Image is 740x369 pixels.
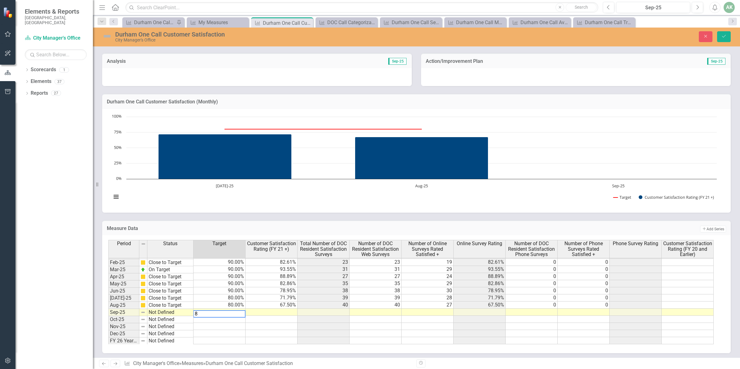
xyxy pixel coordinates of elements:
[112,193,120,201] button: View chart menu, Chart
[506,266,558,273] td: 0
[700,226,726,232] button: Add Series
[116,176,122,181] text: 0%
[115,38,458,42] div: City Manager's Office
[351,241,400,257] span: Number of DOC Resident Satisfaction Web Surveys
[298,294,350,302] td: 39
[558,287,610,294] td: 0
[663,241,712,257] span: Customer Satisfaction Rating (FY 20 and Earlier)
[108,323,139,330] td: Nov-25
[506,294,558,302] td: 0
[163,241,177,246] span: Status
[381,19,440,26] a: Durham One Call Service Requests by Department
[108,114,720,206] svg: Interactive chart
[298,302,350,309] td: 40
[350,302,402,309] td: 40
[454,266,506,273] td: 93.55%
[141,296,146,301] img: cBAA0RP0Y6D5n+AAAAAElFTkSuQmCC
[446,19,505,26] a: Durham One Call Metric Summary Stats (Data Entry)
[108,330,139,337] td: Dec-25
[298,287,350,294] td: 38
[141,303,146,308] img: cBAA0RP0Y6D5n+AAAAAElFTkSuQmCC
[206,360,293,366] div: Durham One Call Customer Satisfaction
[147,280,194,288] td: Close to Target
[194,302,246,309] td: 80.00%
[147,323,194,330] td: Not Defined
[147,316,194,323] td: Not Defined
[124,19,175,26] a: Durham One Call Total Customer Contacts
[350,280,402,287] td: 35
[141,267,146,272] img: zOikAAAAAElFTkSuQmCC
[25,15,87,25] small: [GEOGRAPHIC_DATA], [GEOGRAPHIC_DATA]
[456,19,505,26] div: Durham One Call Metric Summary Stats (Data Entry)
[613,241,658,246] span: Phone Survey Rating
[59,67,69,72] div: 1
[402,280,454,287] td: 29
[402,287,454,294] td: 30
[141,338,146,343] img: 8DAGhfEEPCf229AAAAAElFTkSuQmCC
[108,302,139,309] td: Aug-25
[263,19,311,27] div: Durham One Call Customer Satisfaction
[558,266,610,273] td: 0
[124,360,412,367] div: » »
[566,3,597,12] button: Search
[147,273,194,280] td: Close to Target
[141,260,146,265] img: cBAA0RP0Y6D5n+AAAAAElFTkSuQmCC
[350,273,402,280] td: 27
[520,19,569,26] div: Durham One Call Average Handle Time (Secs)
[506,287,558,294] td: 0
[299,241,348,257] span: Total Number of DOC Resident Satisfaction Surveys
[147,337,194,345] td: Not Defined
[134,19,175,26] div: Durham One Call Total Customer Contacts
[112,113,122,119] text: 100%
[724,2,735,13] button: AK
[506,273,558,280] td: 0
[31,66,56,73] a: Scorecards
[198,19,247,26] div: My Measures
[454,287,506,294] td: 78.95%
[108,266,139,273] td: Mar-25
[388,58,407,65] span: Sep-25
[585,19,633,26] div: Durham One Call Transfer Rate
[216,183,233,189] text: [DATE]-25
[426,59,651,64] h3: Action/Improvement Plan
[3,7,14,18] img: ClearPoint Strategy
[402,266,454,273] td: 29
[125,2,598,13] input: Search ClearPoint...
[454,259,506,266] td: 82.61%
[133,360,179,366] a: City Manager's Office
[246,259,298,266] td: 82.61%
[108,273,139,280] td: Apr-25
[194,259,246,266] td: 90.00%
[108,280,139,288] td: May-25
[108,295,139,302] td: [DATE]-25
[108,309,139,316] td: Sep-25
[224,128,423,130] g: Target, series 1 of 2. Line with 3 data points.
[613,194,632,200] button: Show Target
[141,241,146,246] img: 8DAGhfEEPCf229AAAAAElFTkSuQmCC
[147,302,194,309] td: Close to Target
[246,302,298,309] td: 67.50%
[141,274,146,279] img: cBAA0RP0Y6D5n+AAAAAElFTkSuQmCC
[108,337,139,345] td: FY 26 Year End
[194,266,246,273] td: 90.00%
[402,259,454,266] td: 19
[107,226,444,231] h3: Measure Data
[507,241,556,257] span: Number of DOC Resident Satisfaction Phone Surveys
[575,5,588,10] span: Search
[147,330,194,337] td: Not Defined
[159,117,619,179] g: Customer Satisfaction Rating (FY 21 +), series 2 of 2. Bar series with 3 bars.
[182,360,203,366] a: Measures
[247,241,296,252] span: Customer Satisfaction Rating (FY 21 +)
[108,114,725,206] div: Chart. Highcharts interactive chart.
[457,241,502,246] span: Online Survey Rating
[117,241,131,246] span: Period
[246,273,298,280] td: 88.89%
[159,134,292,179] path: Jul-25, 71.79. Customer Satisfaction Rating (FY 21 +).
[114,145,122,150] text: 50%
[558,302,610,309] td: 0
[246,266,298,273] td: 93.55%
[141,331,146,336] img: 8DAGhfEEPCf229AAAAAElFTkSuQmCC
[147,266,194,273] td: On Target
[639,194,714,200] button: Show Customer Satisfaction Rating (FY 21 +)
[141,281,146,286] img: cBAA0RP0Y6D5n+AAAAAElFTkSuQmCC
